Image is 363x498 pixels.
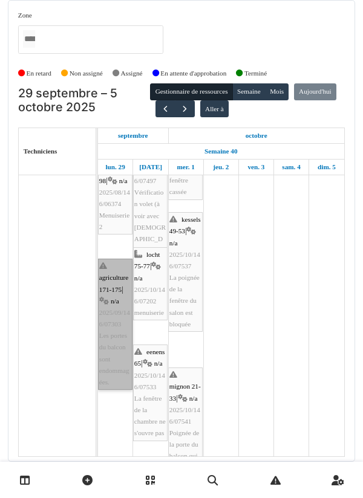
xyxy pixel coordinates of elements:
[200,100,229,117] button: Aller à
[169,216,201,234] span: kessels 49-53
[155,100,175,118] button: Précédent
[134,286,165,305] span: 2025/10/146/07202
[294,83,336,100] button: Aujourd'hui
[27,68,51,79] label: En retard
[99,212,129,230] span: Menuiserie 2
[134,189,166,254] span: Vérification volet (à voir avec [DEMOGRAPHIC_DATA])
[175,100,195,118] button: Suivant
[119,177,128,184] span: n/a
[232,83,266,100] button: Semaine
[243,128,270,143] a: 1 octobre 2025
[169,239,178,247] span: n/a
[169,274,200,328] span: La poignée de la fenêtre du salon est bloquée
[169,406,200,425] span: 2025/10/146/07541
[134,274,143,282] span: n/a
[115,128,151,143] a: 29 septembre 2025
[134,251,160,270] span: locht 75-77
[70,68,103,79] label: Non assigné
[150,83,232,100] button: Gestionnaire de ressources
[99,165,126,184] span: evenepoel 98
[279,160,303,175] a: 4 octobre 2025
[134,309,164,316] span: menuiserie
[201,144,240,159] a: Semaine 40
[134,346,166,439] div: |
[169,251,200,270] span: 2025/10/146/07537
[134,249,166,319] div: |
[174,160,197,175] a: 1 octobre 2025
[210,160,232,175] a: 2 octobre 2025
[244,68,267,79] label: Terminé
[169,369,201,474] div: |
[136,160,165,175] a: 30 septembre 2025
[315,160,339,175] a: 5 octobre 2025
[99,189,130,207] span: 2025/08/146/06374
[18,86,151,115] h2: 29 septembre – 5 octobre 2025
[134,372,165,390] span: 2025/10/146/07533
[134,117,166,256] div: |
[24,147,57,155] span: Techniciens
[244,160,267,175] a: 3 octobre 2025
[99,152,131,233] div: |
[23,30,35,48] input: Tous
[160,68,226,79] label: En attente d'approbation
[169,214,201,330] div: |
[169,383,201,401] span: mignon 21-33
[121,68,143,79] label: Assigné
[18,10,32,21] label: Zone
[189,395,198,402] span: n/a
[169,429,199,471] span: Poignée de la porte du balcon qui se détache
[134,348,165,367] span: eenens 65
[102,160,128,175] a: 29 septembre 2025
[134,395,166,437] span: La fenêtre de la chambre ne s'ouvre pas
[154,360,163,367] span: n/a
[265,83,289,100] button: Mois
